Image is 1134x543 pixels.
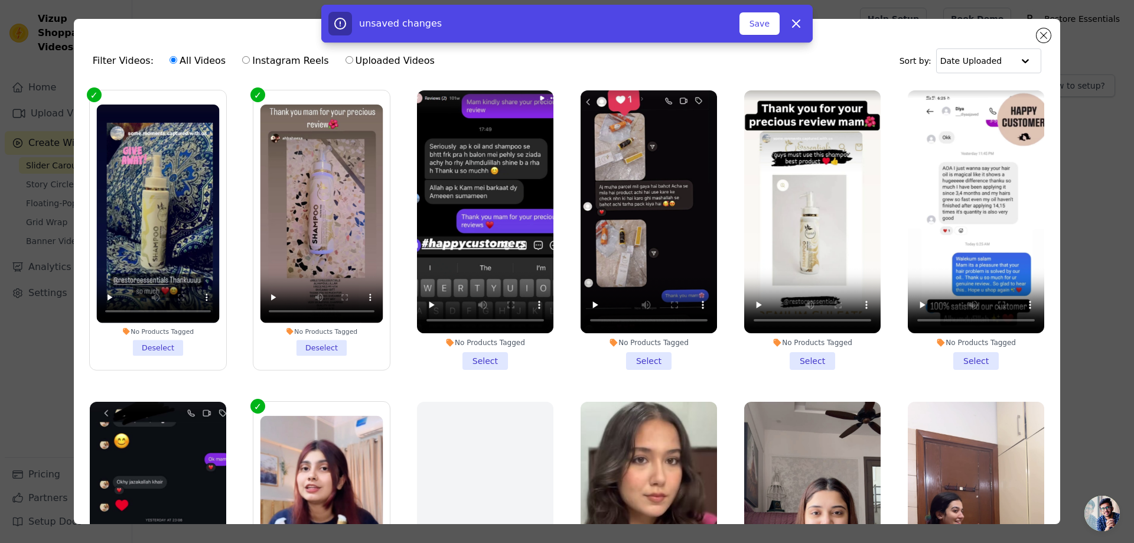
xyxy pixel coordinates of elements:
div: No Products Tagged [908,338,1044,347]
div: Filter Videos: [93,47,441,74]
div: No Products Tagged [744,338,881,347]
div: Open chat [1084,496,1120,531]
label: Instagram Reels [242,53,329,69]
div: No Products Tagged [417,338,553,347]
label: All Videos [169,53,226,69]
button: Save [739,12,780,35]
div: No Products Tagged [96,327,219,336]
div: No Products Tagged [260,327,383,336]
span: unsaved changes [359,18,442,29]
label: Uploaded Videos [345,53,435,69]
div: No Products Tagged [581,338,717,347]
div: Sort by: [900,48,1042,73]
